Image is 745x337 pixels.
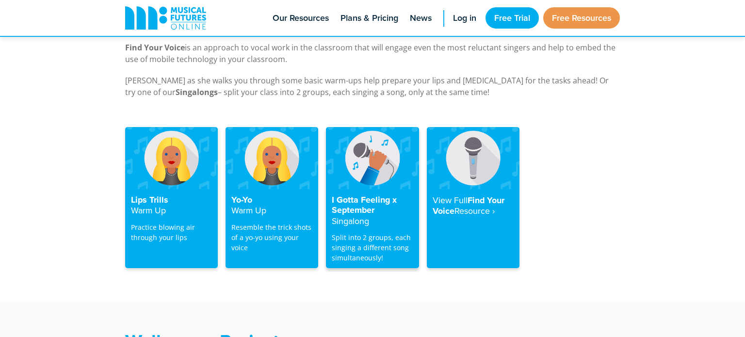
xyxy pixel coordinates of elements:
h4: Find Your Voice [433,195,514,217]
p: Practice blowing air through your lips [131,222,212,242]
strong: View Full [433,194,468,206]
a: Yo-YoWarm Up Resemble the trick shots of a yo-yo using your voice [226,127,318,268]
a: I Gotta Feeling x SeptemberSingalong Split into 2 groups, each singing a different song simultane... [326,127,419,268]
h4: Yo-Yo [231,195,312,216]
span: Our Resources [273,12,329,25]
a: Free Trial [486,7,539,29]
h4: Lips Trills [131,195,212,216]
strong: Warm Up [131,204,166,216]
a: Lips TrillsWarm Up Practice blowing air through your lips [125,127,218,268]
a: Free Resources [543,7,620,29]
a: View FullFind Your VoiceResource‎ › [427,127,519,268]
p: Split into 2 groups, each singing a different song simultaneously! [332,232,413,263]
p: Resemble the trick shots of a yo-yo using your voice [231,222,312,253]
span: Plans & Pricing [340,12,398,25]
h4: I Gotta Feeling x September [332,195,413,227]
strong: Singalongs [176,87,218,97]
strong: Warm Up [231,204,266,216]
p: is an approach to vocal work in the classroom that will engage even the most reluctant singers an... [125,42,620,65]
strong: Find Your Voice [125,42,185,53]
strong: Singalong [332,215,369,227]
p: [PERSON_NAME] as she walks you through some basic warm-ups help prepare your lips and [MEDICAL_DA... [125,75,620,98]
span: News [410,12,432,25]
span: Log in [453,12,476,25]
strong: Resource‎ › [454,205,495,217]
